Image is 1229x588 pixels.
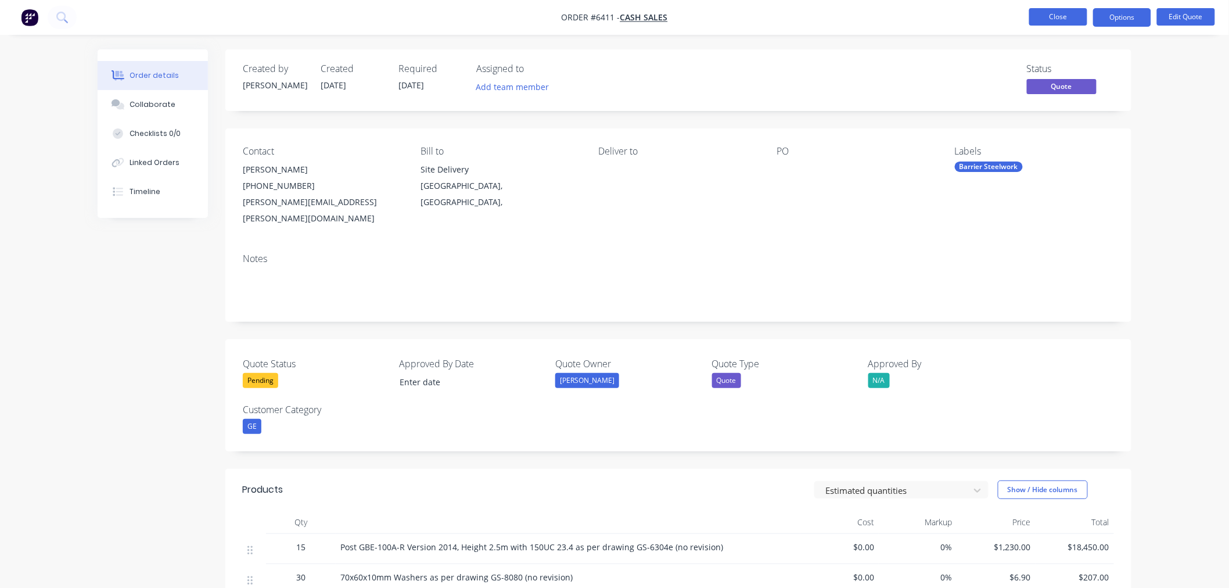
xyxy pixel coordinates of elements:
[296,541,306,553] span: 15
[243,357,388,371] label: Quote Status
[962,541,1031,553] span: $1,230.00
[21,9,38,26] img: Factory
[800,511,879,534] div: Cost
[962,571,1031,583] span: $6.90
[883,571,953,583] span: 0%
[340,572,573,583] span: 70x60x10mm Washers as per drawing GS-8080 (no revision)
[421,146,580,157] div: Bill to
[98,177,208,206] button: Timeline
[391,374,536,391] input: Enter date
[98,119,208,148] button: Checklists 0/0
[243,403,388,417] label: Customer Category
[98,61,208,90] button: Order details
[243,63,307,74] div: Created by
[130,128,181,139] div: Checklists 0/0
[955,162,1023,172] div: Barrier Steelwork
[1029,8,1087,26] button: Close
[243,162,402,227] div: [PERSON_NAME][PHONE_NUMBER][PERSON_NAME][EMAIL_ADDRESS][PERSON_NAME][DOMAIN_NAME]
[321,80,346,91] span: [DATE]
[712,373,741,388] div: Quote
[243,146,402,157] div: Contact
[130,99,176,110] div: Collaborate
[998,481,1088,499] button: Show / Hide columns
[243,373,278,388] div: Pending
[243,162,402,178] div: [PERSON_NAME]
[805,571,874,583] span: $0.00
[243,178,402,194] div: [PHONE_NUMBER]
[130,70,179,81] div: Order details
[879,511,957,534] div: Markup
[321,63,384,74] div: Created
[1036,511,1114,534] div: Total
[421,178,580,210] div: [GEOGRAPHIC_DATA], [GEOGRAPHIC_DATA],
[805,541,874,553] span: $0.00
[130,157,180,168] div: Linked Orders
[243,194,402,227] div: [PERSON_NAME][EMAIL_ADDRESS][PERSON_NAME][DOMAIN_NAME]
[399,357,544,371] label: Approved By Date
[243,79,307,91] div: [PERSON_NAME]
[98,148,208,177] button: Linked Orders
[620,12,668,23] a: Cash Sales
[562,12,620,23] span: Order #6411 -
[1093,8,1151,27] button: Options
[1040,541,1109,553] span: $18,450.00
[98,90,208,119] button: Collaborate
[1027,79,1097,94] span: Quote
[555,373,619,388] div: [PERSON_NAME]
[421,162,580,210] div: Site Delivery[GEOGRAPHIC_DATA], [GEOGRAPHIC_DATA],
[476,63,592,74] div: Assigned to
[955,146,1114,157] div: Labels
[243,253,1114,264] div: Notes
[266,511,336,534] div: Qty
[1040,571,1109,583] span: $207.00
[957,511,1036,534] div: Price
[555,357,700,371] label: Quote Owner
[599,146,758,157] div: Deliver to
[398,63,462,74] div: Required
[243,483,283,497] div: Products
[340,542,723,553] span: Post GBE-100A-R Version 2014, Height 2.5m with 150UC 23.4 as per drawing GS-6304e (no revision)
[398,80,424,91] span: [DATE]
[476,79,555,95] button: Add team member
[296,571,306,583] span: 30
[470,79,555,95] button: Add team member
[712,357,857,371] label: Quote Type
[883,541,953,553] span: 0%
[868,373,890,388] div: N/A
[243,419,261,434] div: GE
[130,187,161,197] div: Timeline
[868,357,1014,371] label: Approved By
[1157,8,1215,26] button: Edit Quote
[777,146,936,157] div: PO
[421,162,580,178] div: Site Delivery
[1027,63,1114,74] div: Status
